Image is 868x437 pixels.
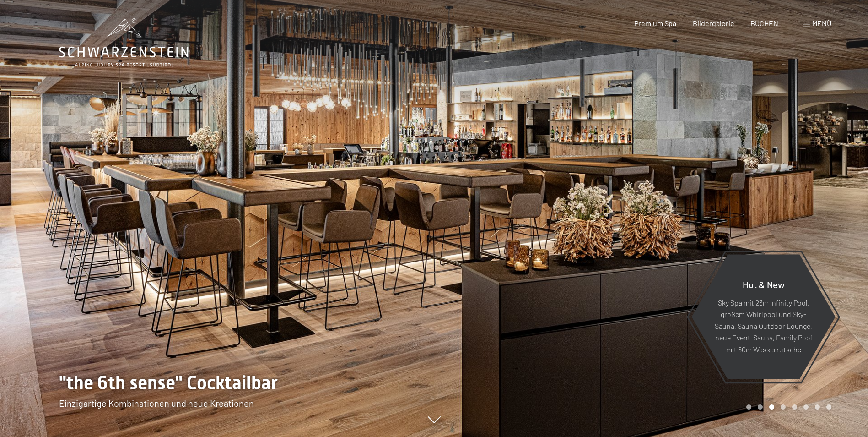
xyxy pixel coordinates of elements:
[792,404,797,410] div: Carousel Page 5
[803,404,809,410] div: Carousel Page 6
[691,254,836,380] a: Hot & New Sky Spa mit 23m Infinity Pool, großem Whirlpool und Sky-Sauna, Sauna Outdoor Lounge, ne...
[781,404,786,410] div: Carousel Page 4
[743,404,831,410] div: Carousel Pagination
[815,404,820,410] div: Carousel Page 7
[812,19,831,27] span: Menü
[826,404,831,410] div: Carousel Page 8
[714,296,813,355] p: Sky Spa mit 23m Infinity Pool, großem Whirlpool und Sky-Sauna, Sauna Outdoor Lounge, neue Event-S...
[750,19,778,27] a: BUCHEN
[693,19,734,27] a: Bildergalerie
[746,404,751,410] div: Carousel Page 1
[743,279,785,290] span: Hot & New
[758,404,763,410] div: Carousel Page 2
[634,19,676,27] a: Premium Spa
[769,404,774,410] div: Carousel Page 3 (Current Slide)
